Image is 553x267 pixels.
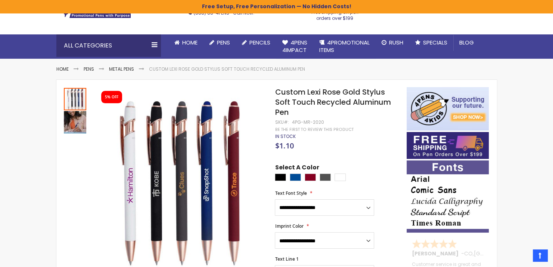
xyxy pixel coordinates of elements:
[168,34,204,51] a: Home
[275,87,391,117] span: Custom Lexi Rose Gold Stylus Soft Touch Recycled Aluminum Pen
[249,39,270,46] span: Pencils
[412,250,461,257] span: [PERSON_NAME]
[64,87,87,110] div: Custom Lexi Rose Gold Stylus Soft Touch Recycled Aluminum Pen
[275,133,295,139] div: Availability
[335,174,346,181] div: White
[275,223,303,229] span: Imprint Color
[292,119,324,125] div: 4PG-MR-2020
[149,66,305,72] li: Custom Lexi Rose Gold Stylus Soft Touch Recycled Aluminum Pen
[236,34,276,51] a: Pencils
[407,132,489,159] img: Free shipping on orders over $199
[304,6,366,21] div: Free shipping on pen orders over $199
[474,250,529,257] span: [GEOGRAPHIC_DATA]
[275,127,353,132] a: Be the first to review this product
[313,34,376,59] a: 4PROMOTIONALITEMS
[275,163,319,174] span: Select A Color
[56,34,161,57] div: All Categories
[461,250,529,257] span: - ,
[464,250,473,257] span: CO
[290,174,301,181] div: Dark Blue
[109,66,134,72] a: Metal Pens
[193,10,254,16] span: - Call Now!
[305,174,316,181] div: Burgundy
[320,174,331,181] div: Gunmetal
[407,160,489,233] img: font-personalization-examples
[64,111,86,133] img: Custom Lexi Rose Gold Stylus Soft Touch Recycled Aluminum Pen
[533,249,547,261] a: Top
[56,66,69,72] a: Home
[275,256,298,262] span: Text Line 1
[409,34,453,51] a: Specials
[453,34,480,51] a: Blog
[275,133,295,139] span: In stock
[319,39,370,54] span: 4PROMOTIONAL ITEMS
[376,34,409,51] a: Rush
[275,174,286,181] div: Black
[275,190,307,196] span: Text Font Style
[105,95,118,100] div: 5% OFF
[423,39,447,46] span: Specials
[276,34,313,59] a: 4Pens4impact
[182,39,198,46] span: Home
[275,141,293,151] span: $1.10
[217,39,230,46] span: Pens
[407,87,489,131] img: 4pens 4 kids
[275,119,289,125] strong: SKU
[193,10,229,16] a: (888) 88-4PENS
[459,39,474,46] span: Blog
[282,39,307,54] span: 4Pens 4impact
[64,110,86,133] div: Custom Lexi Rose Gold Stylus Soft Touch Recycled Aluminum Pen
[389,39,403,46] span: Rush
[84,66,94,72] a: Pens
[204,34,236,51] a: Pens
